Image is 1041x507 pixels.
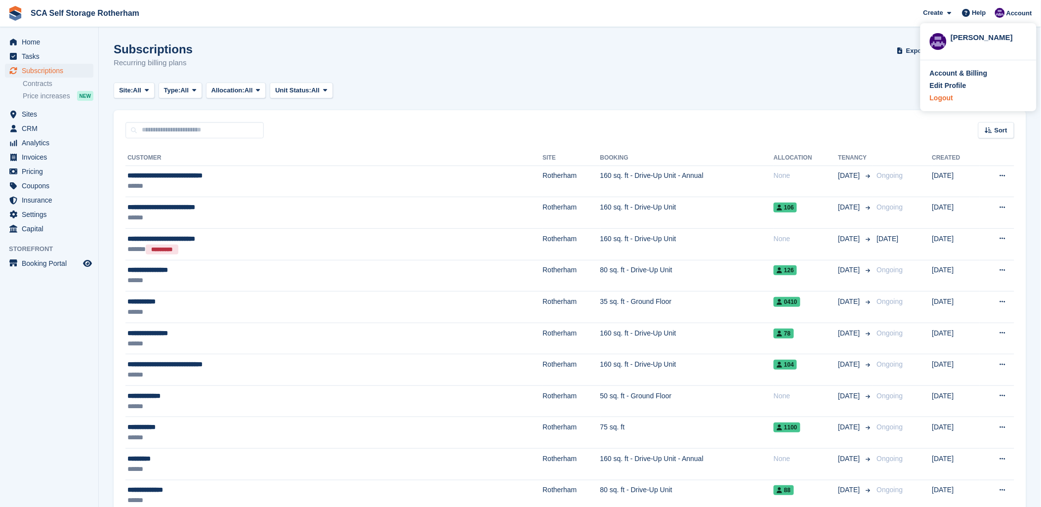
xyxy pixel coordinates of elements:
th: Customer [125,150,542,166]
td: Rotherham [542,228,600,260]
span: [DATE] [838,296,862,307]
a: Account & Billing [930,68,1027,79]
td: [DATE] [932,228,980,260]
img: stora-icon-8386f47178a22dfd0bd8f6a31ec36ba5ce8667c1dd55bd0f319d3a0aa187defe.svg [8,6,23,21]
td: 50 sq. ft - Ground Floor [600,385,774,417]
td: 80 sq. ft - Drive-Up Unit [600,260,774,292]
th: Created [932,150,980,166]
a: menu [5,165,93,178]
span: All [311,85,320,95]
span: All [133,85,141,95]
span: Settings [22,208,81,221]
span: [DATE] [838,234,862,244]
a: menu [5,208,93,221]
a: Price increases NEW [23,90,93,101]
div: Account & Billing [930,68,988,79]
span: Ongoing [877,171,903,179]
span: [DATE] [838,391,862,401]
span: Pricing [22,165,81,178]
div: None [774,454,838,464]
button: Type: All [159,83,202,99]
th: Booking [600,150,774,166]
button: Export [895,42,938,59]
a: Edit Profile [930,81,1027,91]
span: Booking Portal [22,256,81,270]
span: All [180,85,189,95]
span: Ongoing [877,297,903,305]
td: Rotherham [542,197,600,229]
td: [DATE] [932,323,980,354]
a: menu [5,122,93,135]
span: Ongoing [877,423,903,431]
span: [DATE] [838,454,862,464]
span: 1100 [774,422,800,432]
td: [DATE] [932,260,980,292]
th: Site [542,150,600,166]
td: [DATE] [932,354,980,386]
a: Contracts [23,79,93,88]
span: [DATE] [838,359,862,370]
span: Coupons [22,179,81,193]
td: Rotherham [542,260,600,292]
span: Analytics [22,136,81,150]
span: Capital [22,222,81,236]
div: [PERSON_NAME] [951,32,1027,41]
td: 160 sq. ft - Drive-Up Unit - Annual [600,448,774,480]
span: Ongoing [877,486,903,494]
span: 78 [774,329,793,338]
span: [DATE] [838,328,862,338]
th: Tenancy [838,150,873,166]
td: 160 sq. ft - Drive-Up Unit [600,228,774,260]
div: NEW [77,91,93,101]
span: 104 [774,360,797,370]
div: Edit Profile [930,81,966,91]
td: [DATE] [932,197,980,229]
td: 75 sq. ft [600,417,774,449]
th: Allocation [774,150,838,166]
span: Home [22,35,81,49]
a: menu [5,107,93,121]
a: menu [5,64,93,78]
p: Recurring billing plans [114,57,193,69]
div: None [774,170,838,181]
span: Ongoing [877,329,903,337]
td: Rotherham [542,417,600,449]
span: Type: [164,85,181,95]
a: menu [5,222,93,236]
td: 160 sq. ft - Drive-Up Unit [600,354,774,386]
a: SCA Self Storage Rotherham [27,5,143,21]
span: Ongoing [877,392,903,400]
td: [DATE] [932,292,980,323]
td: [DATE] [932,417,980,449]
td: 160 sq. ft - Drive-Up Unit [600,197,774,229]
span: 106 [774,203,797,212]
td: Rotherham [542,385,600,417]
div: None [774,391,838,401]
td: 35 sq. ft - Ground Floor [600,292,774,323]
div: Logout [930,93,953,103]
a: Preview store [82,257,93,269]
span: Help [972,8,986,18]
a: menu [5,179,93,193]
span: Account [1006,8,1032,18]
a: menu [5,136,93,150]
span: Site: [119,85,133,95]
span: Subscriptions [22,64,81,78]
td: Rotherham [542,323,600,354]
span: Sites [22,107,81,121]
td: Rotherham [542,354,600,386]
span: [DATE] [838,265,862,275]
span: Create [923,8,943,18]
span: Tasks [22,49,81,63]
button: Unit Status: All [270,83,333,99]
span: Price increases [23,91,70,101]
td: [DATE] [932,166,980,197]
span: 126 [774,265,797,275]
span: [DATE] [838,422,862,432]
button: Allocation: All [206,83,266,99]
span: [DATE] [838,485,862,495]
span: CRM [22,122,81,135]
a: menu [5,193,93,207]
td: Rotherham [542,292,600,323]
span: Insurance [22,193,81,207]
